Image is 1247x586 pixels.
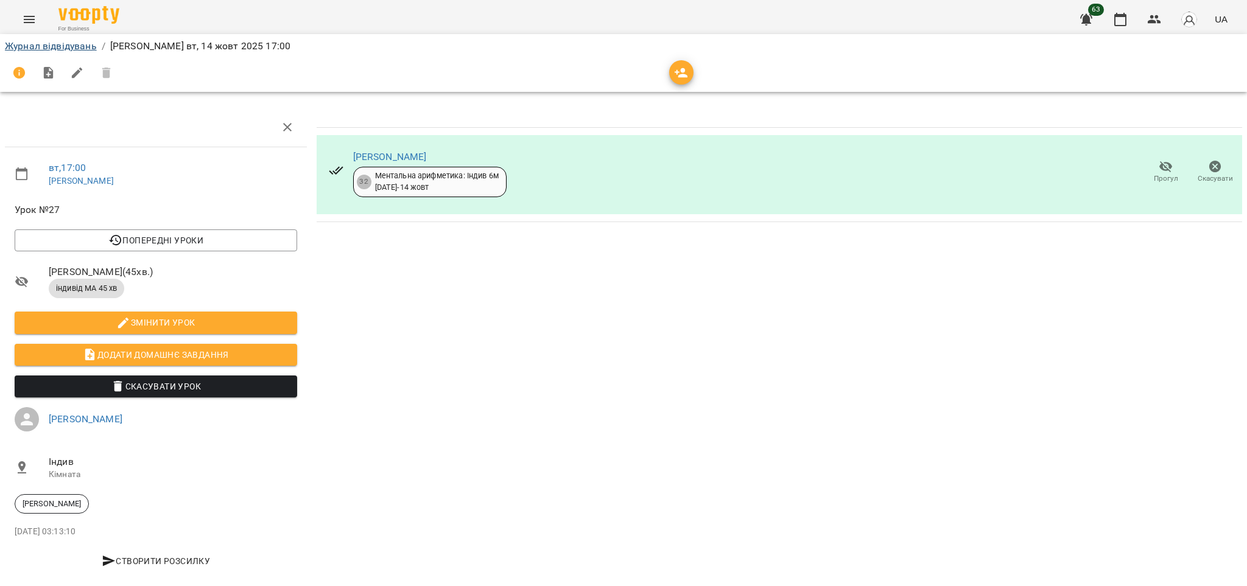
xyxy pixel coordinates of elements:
[49,265,297,279] span: [PERSON_NAME] ( 45 хв. )
[24,347,287,362] span: Додати домашнє завдання
[49,469,297,481] p: Кімната
[15,526,297,538] p: [DATE] 03:13:10
[1198,173,1233,184] span: Скасувати
[5,39,1242,54] nav: breadcrumb
[19,554,292,568] span: Створити розсилку
[49,176,114,186] a: [PERSON_NAME]
[15,375,297,397] button: Скасувати Урок
[49,455,297,469] span: Індив
[102,39,105,54] li: /
[15,550,297,572] button: Створити розсилку
[15,203,297,217] span: Урок №27
[1154,173,1178,184] span: Прогул
[1215,13,1228,26] span: UA
[49,283,124,294] span: індивід МА 45 хв
[1210,8,1232,30] button: UA
[357,175,371,189] div: 32
[49,413,122,425] a: [PERSON_NAME]
[24,233,287,248] span: Попередні уроки
[24,379,287,394] span: Скасувати Урок
[1088,4,1104,16] span: 63
[1190,155,1240,189] button: Скасувати
[15,498,88,509] span: [PERSON_NAME]
[58,25,119,33] span: For Business
[15,312,297,333] button: Змінити урок
[353,151,427,162] a: [PERSON_NAME]
[49,162,86,173] a: вт , 17:00
[15,5,44,34] button: Menu
[58,6,119,24] img: Voopty Logo
[15,494,89,514] div: [PERSON_NAME]
[1181,11,1198,28] img: avatar_s.png
[15,229,297,251] button: Попередні уроки
[1141,155,1190,189] button: Прогул
[24,315,287,330] span: Змінити урок
[5,40,97,52] a: Журнал відвідувань
[15,344,297,366] button: Додати домашнє завдання
[110,39,290,54] p: [PERSON_NAME] вт, 14 жовт 2025 17:00
[375,170,499,193] div: Ментальна арифметика: Індив 6м [DATE] - 14 жовт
